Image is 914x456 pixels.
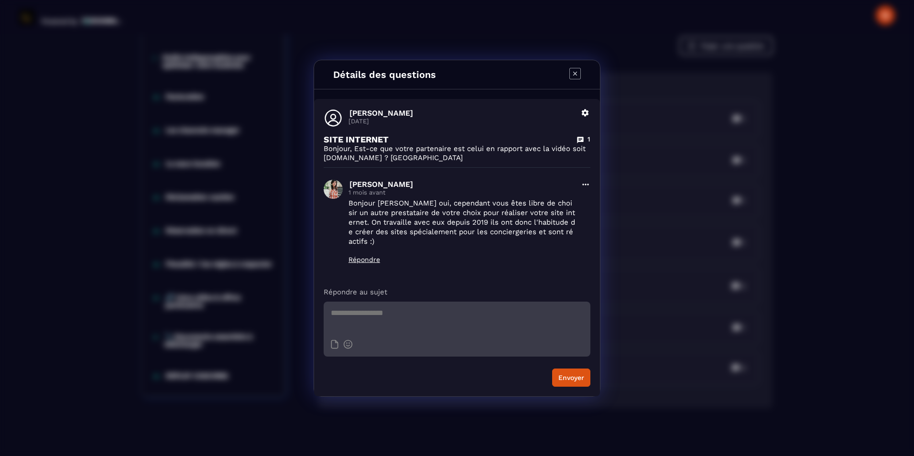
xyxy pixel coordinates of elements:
[349,180,575,189] p: [PERSON_NAME]
[348,118,575,125] p: [DATE]
[333,69,436,80] h4: Détails des questions
[552,369,590,387] button: Envoyer
[348,198,575,246] p: Bonjour [PERSON_NAME] oui, cependant vous êtes libre de choisir un autre prestataire de votre cho...
[348,189,575,196] p: 1 mois avant
[349,109,575,118] p: [PERSON_NAME]
[324,144,590,163] p: Bonjour, Est-ce que votre partenaire est celui en rapport avec la vidéo soit [DOMAIN_NAME] ? [GEO...
[324,134,389,144] p: SITE INTERNET
[348,256,575,263] p: Répondre
[324,287,590,297] p: Répondre au sujet
[588,135,590,144] p: 1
